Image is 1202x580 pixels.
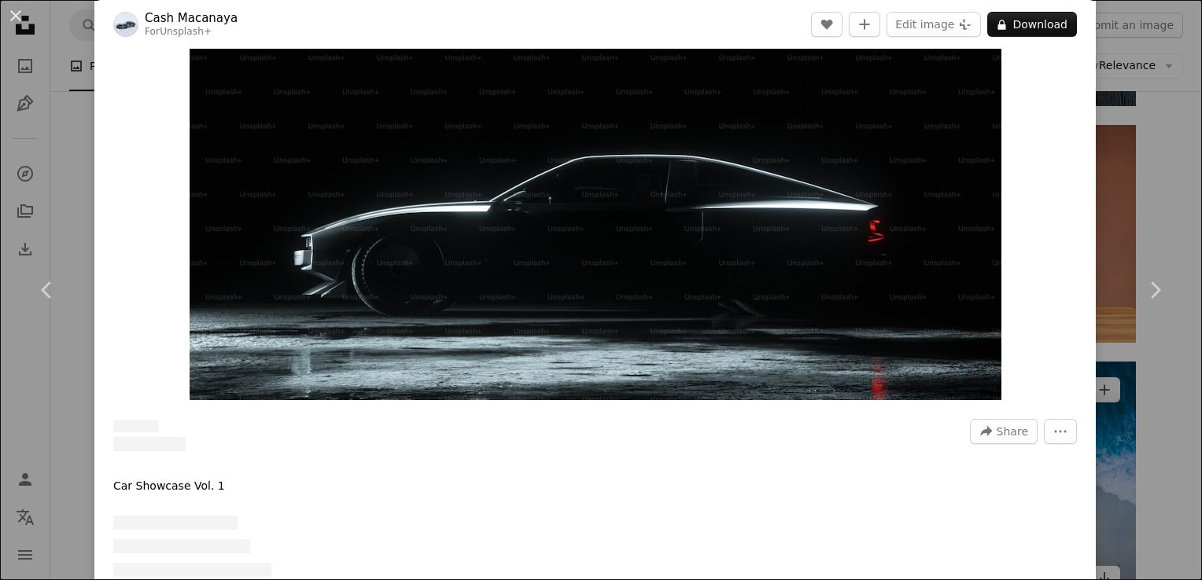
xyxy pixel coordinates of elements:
span: Share [997,420,1028,443]
button: Download [987,12,1077,37]
button: Add to Collection [849,12,880,37]
button: Like [811,12,843,37]
p: Car Showcase Vol. 1 [113,479,225,494]
span: ––– –––– –––– [113,437,186,451]
button: More Actions [1044,419,1077,444]
span: – –––– –––– ––– ––– –––– –––– [113,563,271,577]
div: For [145,26,238,39]
a: Unsplash+ [160,26,212,37]
button: Edit image [887,12,981,37]
a: Cash Macanaya [145,10,238,26]
span: ––– – ––– – – –– – ––––. [113,516,238,530]
span: ––– –– –– [113,420,159,432]
a: Next [1108,215,1202,365]
span: ––– ––– –––– –––– ––– ––– [113,539,250,553]
button: Share this image [970,419,1038,444]
img: Go to Cash Macanaya's profile [113,12,138,37]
